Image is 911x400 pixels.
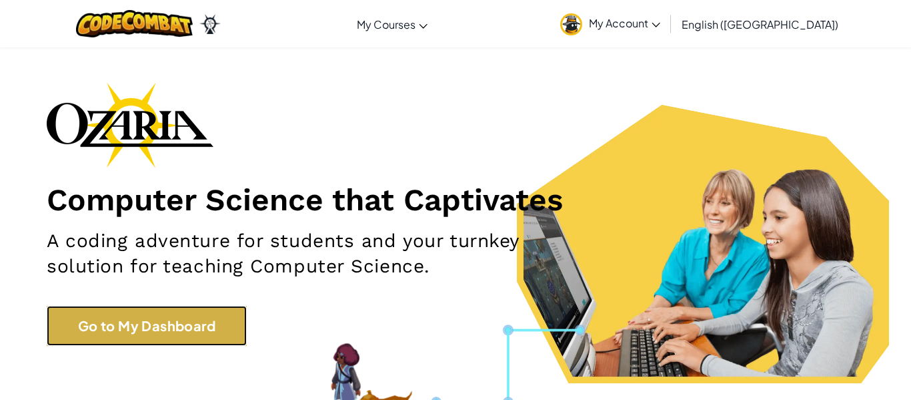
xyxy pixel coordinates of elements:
[47,181,864,218] h1: Computer Science that Captivates
[589,16,660,30] span: My Account
[47,228,594,279] h2: A coding adventure for students and your turnkey solution for teaching Computer Science.
[357,17,415,31] span: My Courses
[199,14,221,34] img: Ozaria
[554,3,667,45] a: My Account
[682,17,838,31] span: English ([GEOGRAPHIC_DATA])
[560,13,582,35] img: avatar
[47,306,247,346] a: Go to My Dashboard
[47,82,213,168] img: Ozaria branding logo
[350,6,434,42] a: My Courses
[76,10,193,37] img: CodeCombat logo
[675,6,845,42] a: English ([GEOGRAPHIC_DATA])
